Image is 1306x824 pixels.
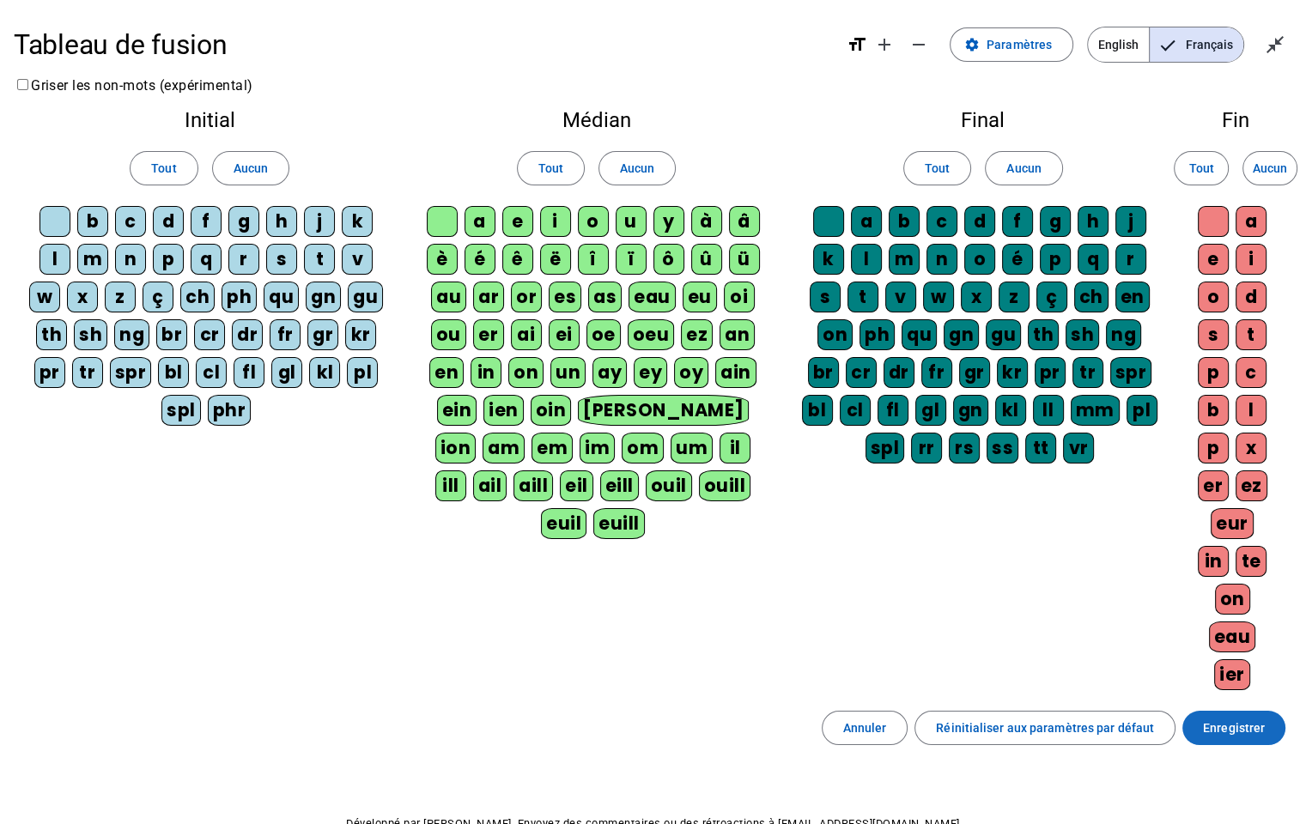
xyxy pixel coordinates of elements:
[540,244,571,275] div: ë
[860,319,895,350] div: ph
[72,357,103,388] div: tr
[471,357,501,388] div: in
[847,34,867,55] mat-icon: format_size
[304,206,335,237] div: j
[1236,433,1267,463] div: x
[889,244,920,275] div: m
[309,357,340,388] div: kl
[1258,27,1292,62] button: Quitter le plein écran
[817,319,853,350] div: on
[180,282,215,312] div: ch
[593,508,644,539] div: euill
[115,206,146,237] div: c
[465,244,495,275] div: é
[964,206,995,237] div: d
[271,357,302,388] div: gl
[801,110,1165,130] h2: Final
[427,244,458,275] div: è
[926,206,957,237] div: c
[156,319,187,350] div: br
[1182,711,1285,745] button: Enregistrer
[1198,546,1229,577] div: in
[683,282,717,312] div: eu
[1071,395,1120,426] div: mm
[532,433,573,463] div: em
[345,319,376,350] div: kr
[465,206,495,237] div: a
[1198,319,1229,350] div: s
[1127,395,1157,426] div: pl
[950,27,1073,62] button: Paramètres
[1198,244,1229,275] div: e
[1088,27,1149,62] span: English
[153,206,184,237] div: d
[600,470,639,501] div: eill
[847,282,878,312] div: t
[914,711,1175,745] button: Réinitialiser aux paramètres par défaut
[810,282,841,312] div: s
[681,319,713,350] div: ez
[560,470,593,501] div: eil
[306,282,341,312] div: gn
[715,357,756,388] div: ain
[1066,319,1099,350] div: sh
[437,395,477,426] div: ein
[115,244,146,275] div: n
[29,282,60,312] div: w
[429,357,464,388] div: en
[1002,244,1033,275] div: é
[964,244,995,275] div: o
[1188,158,1213,179] span: Tout
[228,244,259,275] div: r
[926,244,957,275] div: n
[264,282,299,312] div: qu
[342,244,373,275] div: v
[549,319,580,350] div: ei
[729,206,760,237] div: â
[1033,395,1064,426] div: ll
[729,244,760,275] div: ü
[843,718,887,738] span: Annuler
[874,34,895,55] mat-icon: add
[1025,433,1056,463] div: tt
[699,470,750,501] div: ouill
[944,319,979,350] div: gn
[348,282,383,312] div: gu
[531,395,572,426] div: oin
[1198,433,1229,463] div: p
[151,158,176,179] span: Tout
[1211,508,1254,539] div: eur
[1115,244,1146,275] div: r
[435,470,466,501] div: ill
[1198,357,1229,388] div: p
[1236,206,1267,237] div: a
[653,244,684,275] div: ô
[720,433,750,463] div: il
[936,718,1154,738] span: Réinitialiser aux paramètres par défaut
[961,282,992,312] div: x
[508,357,544,388] div: on
[691,206,722,237] div: à
[77,244,108,275] div: m
[431,282,466,312] div: au
[419,110,773,130] h2: Médian
[1002,206,1033,237] div: f
[431,319,466,350] div: ou
[949,433,980,463] div: rs
[14,17,833,72] h1: Tableau de fusion
[347,357,378,388] div: pl
[1214,659,1250,690] div: ier
[997,357,1028,388] div: kr
[1198,395,1229,426] div: b
[222,282,257,312] div: ph
[1209,621,1256,652] div: eau
[987,433,1018,463] div: ss
[540,206,571,237] div: i
[840,395,871,426] div: cl
[1036,282,1067,312] div: ç
[270,319,301,350] div: fr
[866,433,905,463] div: spl
[130,151,197,185] button: Tout
[616,206,647,237] div: u
[549,282,581,312] div: es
